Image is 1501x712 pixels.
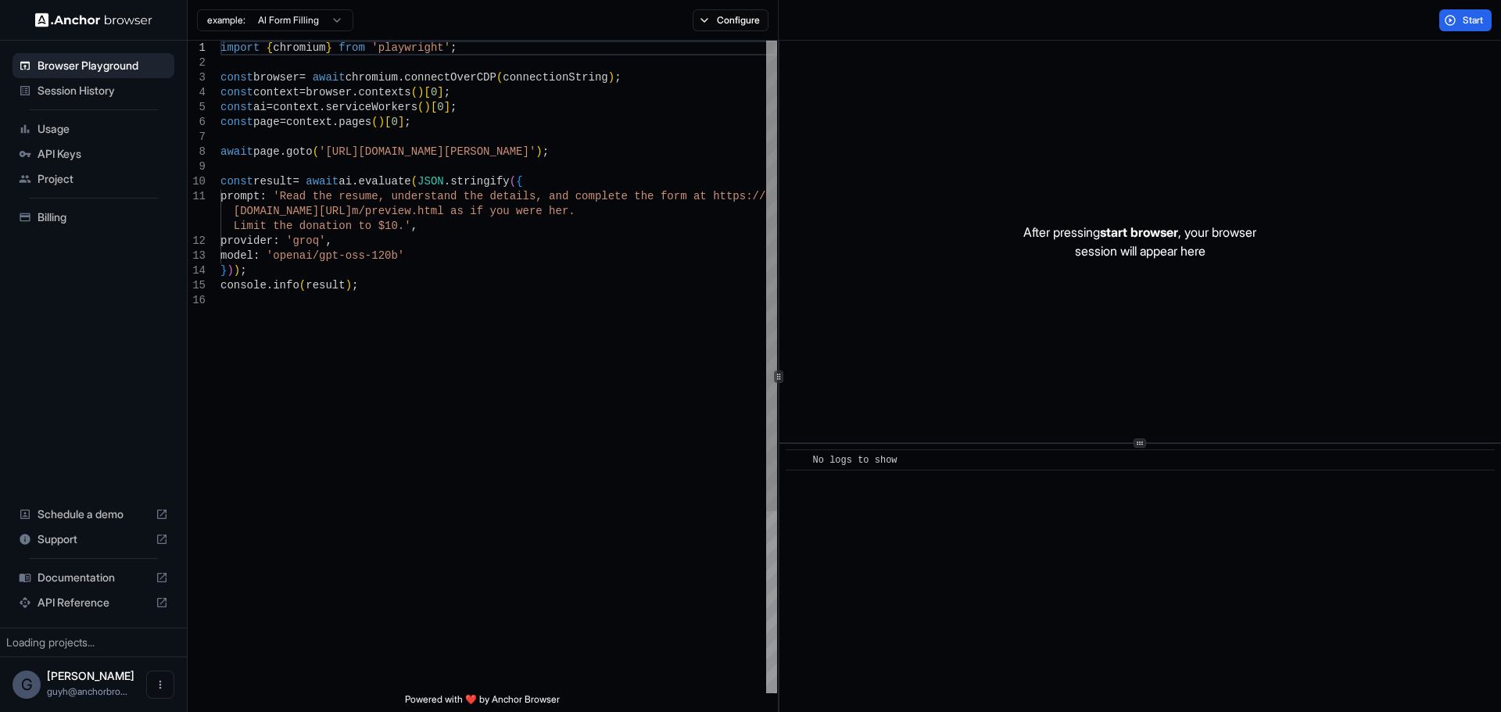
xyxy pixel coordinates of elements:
[220,71,253,84] span: const
[220,116,253,128] span: const
[253,71,299,84] span: browser
[398,116,404,128] span: ]
[273,41,325,54] span: chromium
[188,55,206,70] div: 2
[234,220,411,232] span: Limit the donation to $10.'
[444,101,450,113] span: ]
[220,145,253,158] span: await
[398,71,404,84] span: .
[352,86,358,98] span: .
[220,190,260,202] span: prompt
[220,86,253,98] span: const
[253,145,280,158] span: page
[220,175,253,188] span: const
[339,41,365,54] span: from
[188,293,206,308] div: 16
[260,190,266,202] span: :
[358,86,410,98] span: contexts
[267,101,273,113] span: =
[13,590,174,615] div: API Reference
[378,116,385,128] span: )
[220,234,273,247] span: provider
[417,175,444,188] span: JSON
[188,159,206,174] div: 9
[292,175,299,188] span: =
[391,116,397,128] span: 0
[188,41,206,55] div: 1
[47,669,134,682] span: Guy Hayou
[614,71,621,84] span: ;
[13,78,174,103] div: Session History
[286,145,313,158] span: goto
[503,71,607,84] span: connectionString
[411,220,417,232] span: ,
[496,71,503,84] span: (
[240,264,246,277] span: ;
[13,502,174,527] div: Schedule a demo
[13,53,174,78] div: Browser Playground
[371,116,378,128] span: (
[38,171,168,187] span: Project
[38,83,168,98] span: Session History
[188,249,206,263] div: 13
[424,101,430,113] span: )
[411,175,417,188] span: (
[207,14,245,27] span: example:
[431,86,437,98] span: 0
[220,249,253,262] span: model
[286,234,325,247] span: 'groq'
[188,85,206,100] div: 4
[220,279,267,292] span: console
[601,190,765,202] span: lete the form at https://
[313,145,319,158] span: (
[188,145,206,159] div: 8
[38,209,168,225] span: Billing
[424,86,430,98] span: [
[188,130,206,145] div: 7
[352,279,358,292] span: ;
[188,189,206,204] div: 11
[1463,14,1485,27] span: Start
[306,86,352,98] span: browser
[793,453,801,468] span: ​
[371,41,450,54] span: 'playwright'
[38,121,168,137] span: Usage
[306,175,339,188] span: await
[352,205,575,217] span: m/preview.html as if you were her.
[13,116,174,141] div: Usage
[38,58,168,73] span: Browser Playground
[273,190,601,202] span: 'Read the resume, understand the details, and comp
[234,264,240,277] span: )
[813,455,897,466] span: No logs to show
[516,175,522,188] span: {
[319,101,325,113] span: .
[253,249,260,262] span: :
[234,205,352,217] span: [DOMAIN_NAME][URL]
[13,141,174,166] div: API Keys
[188,234,206,249] div: 12
[417,101,424,113] span: (
[417,86,424,98] span: )
[450,41,457,54] span: ;
[339,116,371,128] span: pages
[444,86,450,98] span: ;
[693,9,768,31] button: Configure
[253,101,267,113] span: ai
[273,234,279,247] span: :
[339,175,352,188] span: ai
[273,279,299,292] span: info
[536,145,542,158] span: )
[450,101,457,113] span: ;
[220,41,260,54] span: import
[38,531,149,547] span: Support
[306,279,345,292] span: result
[13,565,174,590] div: Documentation
[280,145,286,158] span: .
[385,116,391,128] span: [
[346,279,352,292] span: )
[146,671,174,699] button: Open menu
[188,115,206,130] div: 6
[188,278,206,293] div: 15
[13,166,174,191] div: Project
[1100,224,1178,240] span: start browser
